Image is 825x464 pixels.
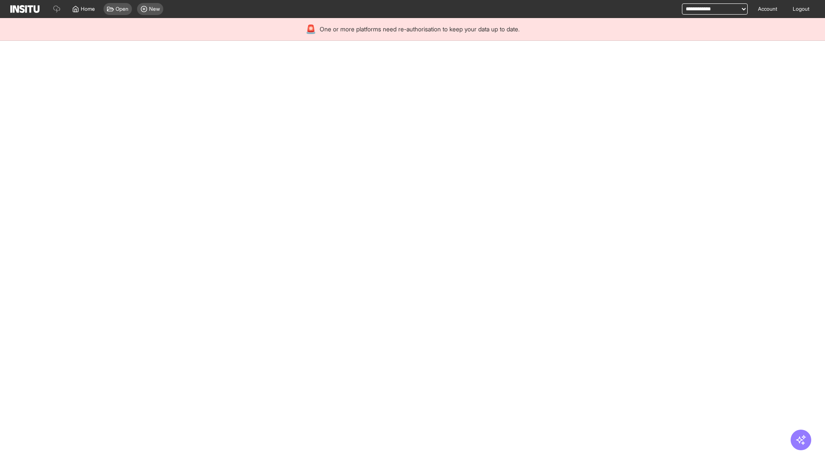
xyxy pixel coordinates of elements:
[320,25,519,34] span: One or more platforms need re-authorisation to keep your data up to date.
[10,5,40,13] img: Logo
[81,6,95,12] span: Home
[306,23,316,35] div: 🚨
[149,6,160,12] span: New
[116,6,128,12] span: Open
